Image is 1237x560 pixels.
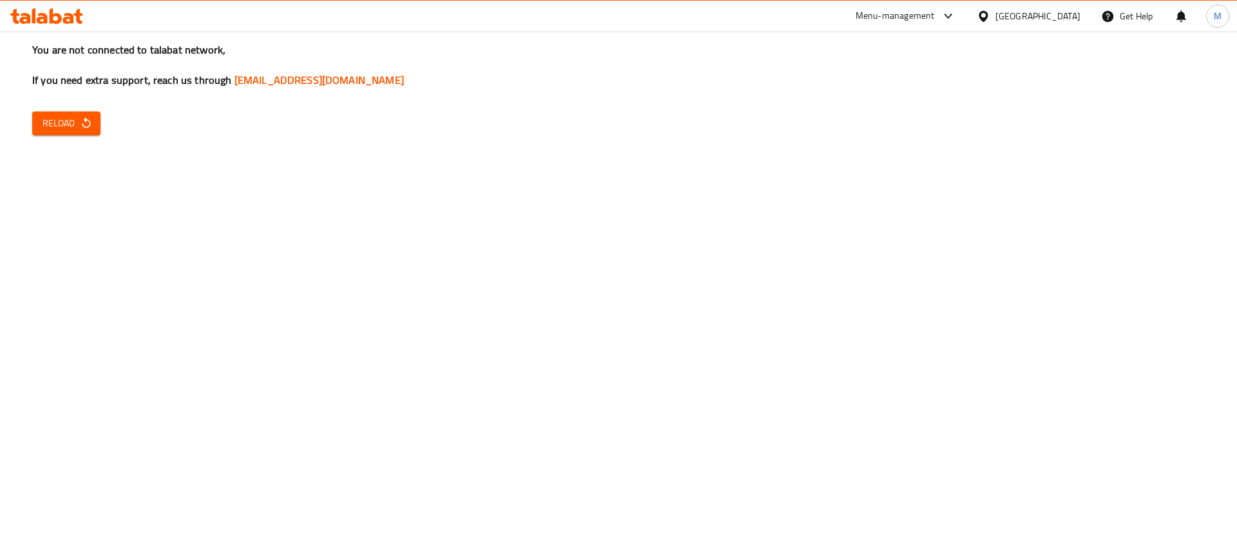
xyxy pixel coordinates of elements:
[43,115,90,131] span: Reload
[235,70,404,90] a: [EMAIL_ADDRESS][DOMAIN_NAME]
[1214,9,1222,23] span: M
[32,43,1205,88] h3: You are not connected to talabat network, If you need extra support, reach us through
[995,9,1080,23] div: [GEOGRAPHIC_DATA]
[32,111,101,135] button: Reload
[856,8,935,24] div: Menu-management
